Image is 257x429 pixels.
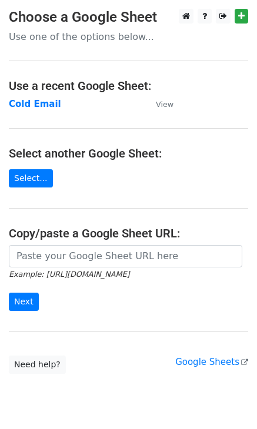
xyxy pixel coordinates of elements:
a: Select... [9,169,53,187]
input: Next [9,293,39,311]
a: View [144,99,173,109]
h3: Choose a Google Sheet [9,9,248,26]
input: Paste your Google Sheet URL here [9,245,242,267]
a: Need help? [9,356,66,374]
p: Use one of the options below... [9,31,248,43]
a: Cold Email [9,99,61,109]
small: View [156,100,173,109]
h4: Use a recent Google Sheet: [9,79,248,93]
h4: Select another Google Sheet: [9,146,248,160]
h4: Copy/paste a Google Sheet URL: [9,226,248,240]
a: Google Sheets [175,357,248,367]
small: Example: [URL][DOMAIN_NAME] [9,270,129,279]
